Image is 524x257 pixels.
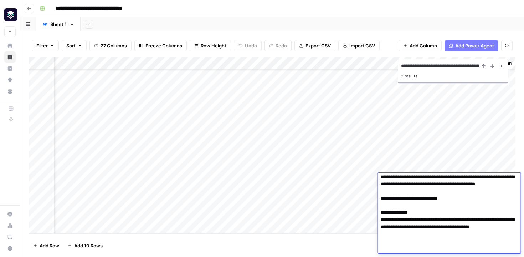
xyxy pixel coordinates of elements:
button: Export CSV [294,40,335,51]
div: Sheet 1 [50,21,67,28]
button: Add Power Agent [445,40,498,51]
button: Add Column [399,40,442,51]
a: Insights [4,63,16,74]
button: Close Search [497,62,505,70]
button: Previous Result [479,62,488,70]
span: Freeze Columns [145,42,182,49]
button: Filter [32,40,59,51]
button: Row Height [190,40,231,51]
span: Add Power Agent [455,42,494,49]
span: Undo [245,42,257,49]
button: Help + Support [4,243,16,254]
a: Sheet 1 [36,17,81,31]
button: Workspace: Platformengineering.org [4,6,16,24]
a: Usage [4,220,16,231]
span: 27 Columns [101,42,127,49]
span: Import CSV [349,42,375,49]
button: Next Result [488,62,497,70]
a: Home [4,40,16,51]
button: Freeze Columns [134,40,187,51]
button: Sort [62,40,87,51]
span: Sort [66,42,76,49]
div: 2 results [401,72,505,80]
a: Opportunities [4,74,16,86]
a: Browse [4,51,16,63]
span: Export CSV [305,42,331,49]
button: Add Row [29,240,63,251]
button: 27 Columns [89,40,132,51]
button: Import CSV [338,40,380,51]
span: Add 10 Rows [74,242,103,249]
button: Add 10 Rows [63,240,107,251]
span: Redo [276,42,287,49]
span: Add Row [40,242,59,249]
button: Redo [264,40,292,51]
button: Undo [234,40,262,51]
span: Add Column [410,42,437,49]
span: Filter [36,42,48,49]
img: Platformengineering.org Logo [4,8,17,21]
span: Row Height [201,42,226,49]
a: Your Data [4,86,16,97]
a: Settings [4,208,16,220]
a: Learning Hub [4,231,16,243]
